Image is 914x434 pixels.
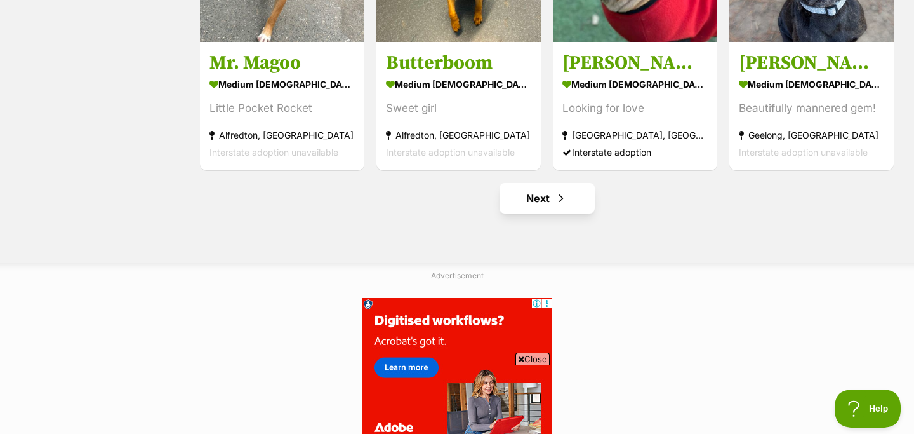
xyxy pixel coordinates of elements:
[200,41,364,170] a: Mr. Magoo medium [DEMOGRAPHIC_DATA] Dog Little Pocket Rocket Alfredton, [GEOGRAPHIC_DATA] Interst...
[386,51,531,75] h3: Butterboom
[386,147,515,158] span: Interstate adoption unavailable
[515,353,550,365] span: Close
[386,75,531,93] div: medium [DEMOGRAPHIC_DATA] Dog
[226,370,688,428] iframe: Advertisement
[739,126,884,144] div: Geelong, [GEOGRAPHIC_DATA]
[562,126,708,144] div: [GEOGRAPHIC_DATA], [GEOGRAPHIC_DATA]
[835,390,901,428] iframe: Help Scout Beacon - Open
[209,51,355,75] h3: Mr. Magoo
[553,41,717,170] a: [PERSON_NAME] medium [DEMOGRAPHIC_DATA] Dog Looking for love [GEOGRAPHIC_DATA], [GEOGRAPHIC_DATA]...
[739,75,884,93] div: medium [DEMOGRAPHIC_DATA] Dog
[739,147,868,158] span: Interstate adoption unavailable
[562,75,708,93] div: medium [DEMOGRAPHIC_DATA] Dog
[386,126,531,144] div: Alfredton, [GEOGRAPHIC_DATA]
[729,41,894,170] a: [PERSON_NAME] medium [DEMOGRAPHIC_DATA] Dog Beautifully mannered gem! Geelong, [GEOGRAPHIC_DATA] ...
[376,41,541,170] a: Butterboom medium [DEMOGRAPHIC_DATA] Dog Sweet girl Alfredton, [GEOGRAPHIC_DATA] Interstate adopt...
[209,126,355,144] div: Alfredton, [GEOGRAPHIC_DATA]
[562,144,708,161] div: Interstate adoption
[209,75,355,93] div: medium [DEMOGRAPHIC_DATA] Dog
[739,100,884,117] div: Beautifully mannered gem!
[386,100,531,117] div: Sweet girl
[199,183,895,214] nav: Pagination
[209,100,355,117] div: Little Pocket Rocket
[562,51,708,75] h3: [PERSON_NAME]
[562,100,708,117] div: Looking for love
[209,147,338,158] span: Interstate adoption unavailable
[500,183,595,214] a: Next page
[739,51,884,75] h3: [PERSON_NAME]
